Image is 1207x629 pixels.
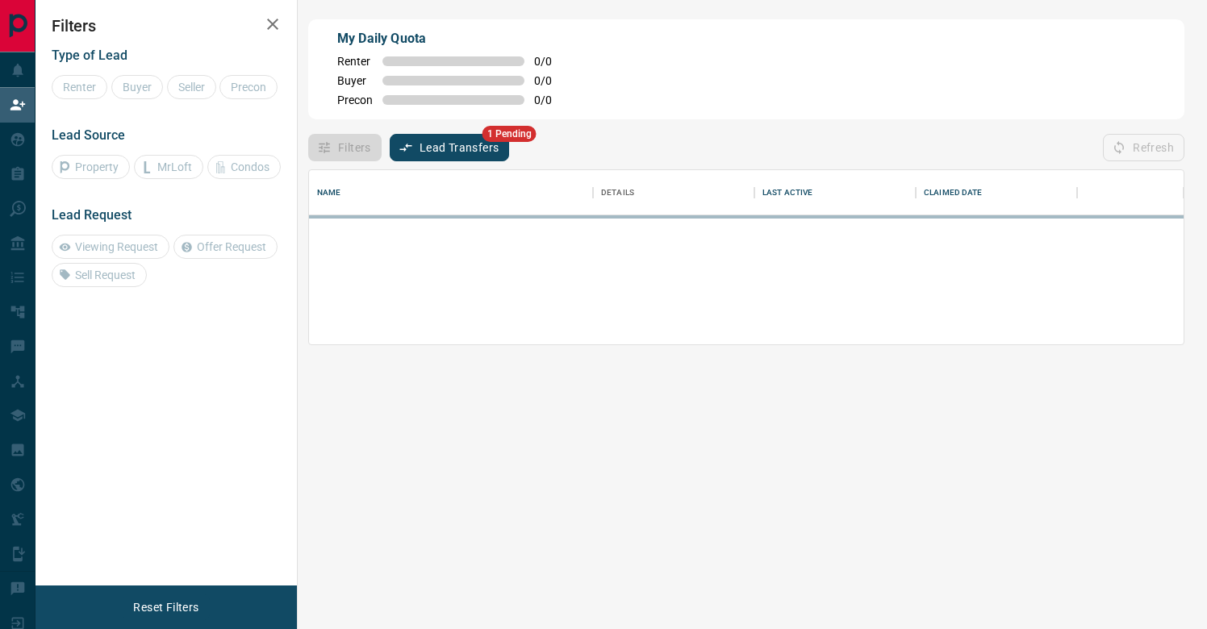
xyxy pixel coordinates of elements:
[52,48,127,63] span: Type of Lead
[534,94,570,106] span: 0 / 0
[337,55,373,68] span: Renter
[390,134,510,161] button: Lead Transfers
[309,170,593,215] div: Name
[337,74,373,87] span: Buyer
[762,170,812,215] div: Last Active
[534,55,570,68] span: 0 / 0
[123,594,209,621] button: Reset Filters
[317,170,341,215] div: Name
[52,127,125,143] span: Lead Source
[52,207,132,223] span: Lead Request
[482,126,537,142] span: 1 Pending
[754,170,916,215] div: Last Active
[337,29,570,48] p: My Daily Quota
[593,170,754,215] div: Details
[916,170,1077,215] div: Claimed Date
[534,74,570,87] span: 0 / 0
[337,94,373,106] span: Precon
[924,170,983,215] div: Claimed Date
[601,170,634,215] div: Details
[52,16,281,35] h2: Filters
